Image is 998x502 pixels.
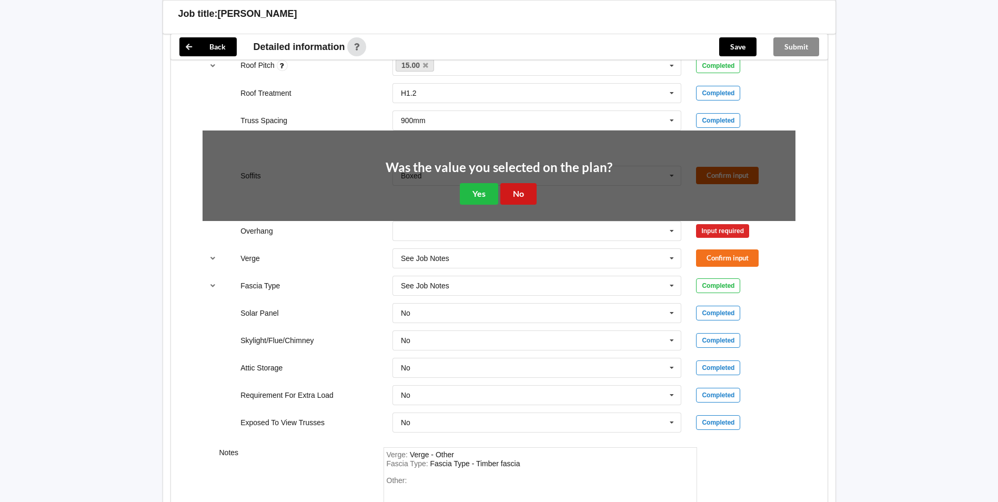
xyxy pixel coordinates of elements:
[203,56,223,75] button: reference-toggle
[240,391,334,399] label: Requirement For Extra Load
[386,159,612,176] h2: Was the value you selected on the plan?
[401,337,410,344] div: No
[240,254,260,263] label: Verge
[401,391,410,399] div: No
[430,459,520,468] div: FasciaType
[240,89,291,97] label: Roof Treatment
[240,227,273,235] label: Overhang
[240,364,283,372] label: Attic Storage
[696,249,759,267] button: Confirm input
[401,309,410,317] div: No
[240,309,278,317] label: Solar Panel
[401,89,417,97] div: H1.2
[696,113,740,128] div: Completed
[240,116,287,125] label: Truss Spacing
[401,117,426,124] div: 900mm
[500,183,537,205] button: No
[696,224,749,238] div: Input required
[240,336,314,345] label: Skylight/Flue/Chimney
[387,459,430,468] span: Fascia Type :
[696,415,740,430] div: Completed
[401,282,449,289] div: See Job Notes
[401,364,410,372] div: No
[696,86,740,101] div: Completed
[387,450,410,459] span: Verge :
[401,419,410,426] div: No
[696,360,740,375] div: Completed
[203,249,223,268] button: reference-toggle
[401,255,449,262] div: See Job Notes
[179,37,237,56] button: Back
[396,59,435,72] a: 15.00
[178,8,218,20] h3: Job title:
[460,183,498,205] button: Yes
[696,278,740,293] div: Completed
[240,282,280,290] label: Fascia Type
[387,476,407,485] span: Other:
[240,418,325,427] label: Exposed To View Trusses
[696,388,740,403] div: Completed
[410,450,454,459] div: Verge
[218,8,297,20] h3: [PERSON_NAME]
[240,61,276,69] label: Roof Pitch
[719,37,757,56] button: Save
[203,276,223,295] button: reference-toggle
[254,42,345,52] span: Detailed information
[696,306,740,320] div: Completed
[696,58,740,73] div: Completed
[696,333,740,348] div: Completed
